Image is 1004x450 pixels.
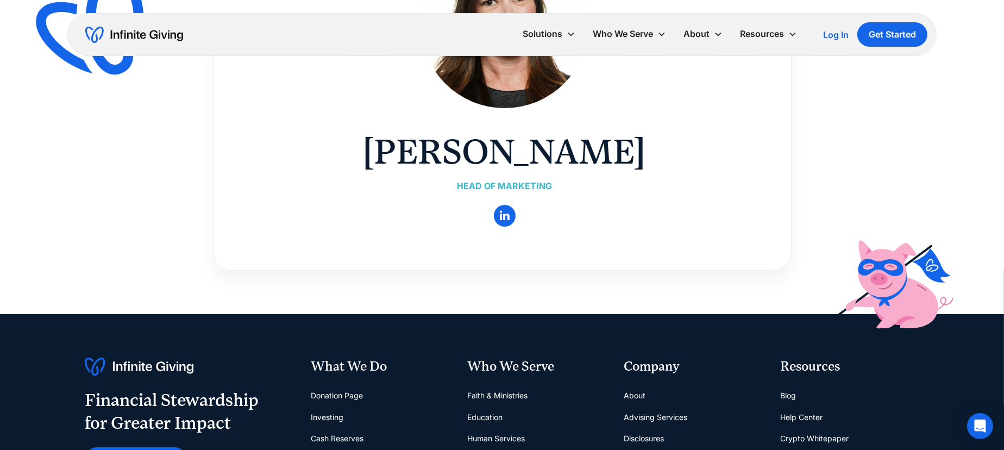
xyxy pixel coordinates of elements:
[523,27,562,41] div: Solutions
[780,428,849,449] a: Crypto Whitepaper
[363,130,646,173] h1: [PERSON_NAME]
[780,385,796,407] a: Blog
[467,407,503,428] a: Education
[467,385,528,407] a: Faith & Ministries
[514,22,584,46] div: Solutions
[675,22,731,46] div: About
[85,26,183,43] a: home
[780,407,823,428] a: Help Center
[494,205,516,227] a: 
[624,407,687,428] a: Advising Services
[823,30,849,39] div: Log In
[624,428,664,449] a: Disclosures
[311,385,363,407] a: Donation Page
[467,358,606,376] div: Who We Serve
[683,27,710,41] div: About
[467,428,525,449] a: Human Services
[584,22,675,46] div: Who We Serve
[780,358,919,376] div: Resources
[311,428,363,449] a: Cash Reserves
[85,389,259,434] div: Financial Stewardship for Greater Impact
[593,27,653,41] div: Who We Serve
[363,179,646,193] div: Head of Marketing
[731,22,806,46] div: Resources
[967,413,993,439] div: Open Intercom Messenger
[624,358,763,376] div: Company
[624,385,645,407] a: About
[311,358,450,376] div: What We Do
[311,407,343,428] a: Investing
[740,27,784,41] div: Resources
[823,28,849,41] a: Log In
[857,22,927,47] a: Get Started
